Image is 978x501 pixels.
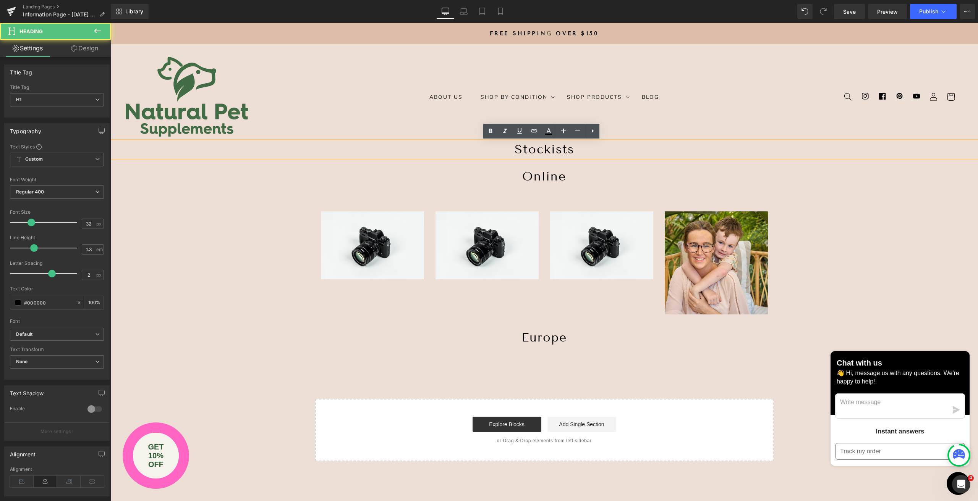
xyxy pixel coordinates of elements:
a: Mobile [491,4,510,19]
a: Blog [522,66,557,82]
b: Regular 400 [16,189,44,195]
span: Library [125,8,143,15]
div: GET 10% OFF [25,415,66,451]
div: Text Shadow [10,386,44,396]
span: em [96,247,103,252]
div: Text Transform [10,347,104,352]
div: Typography [10,124,41,134]
div: Font Weight [10,177,104,182]
span: Blog [531,71,549,77]
a: Add Single Section [437,394,506,409]
summary: Shop Products [448,66,522,82]
input: Color [24,298,73,307]
p: More settings [40,428,71,435]
b: None [16,359,28,364]
button: Redo [816,4,831,19]
div: Font [10,319,104,324]
a: Desktop [436,4,455,19]
p: or Drag & Drop elements from left sidebar [217,415,651,420]
span: Heading [19,28,43,34]
div: Text Styles [10,143,104,150]
iframe: Intercom live chat [952,475,970,493]
span: Information Page - [DATE] 10:48:53 [23,11,96,18]
span: Shop Products [457,71,512,77]
span: Publish [919,8,938,14]
span: Preview [877,8,898,16]
span: px [96,272,103,277]
a: Preview [868,4,907,19]
summary: Shop By Condition [361,66,448,82]
div: Alignment [10,447,36,458]
div: Enable [10,406,80,414]
i: Default [16,331,32,338]
button: More [960,4,975,19]
a: Design [57,40,112,57]
button: Publish [910,4,957,19]
a: Laptop [455,4,473,19]
div: Title Tag [10,85,104,90]
b: H1 [16,97,21,102]
div: Text Color [10,286,104,292]
button: More settings [5,422,109,440]
b: Custom [25,156,43,163]
a: About Us [310,66,361,82]
button: GET 10% OFF [23,410,68,456]
div: Alignment [10,467,104,472]
span: Shop By Condition [370,71,437,77]
a: Tablet [473,4,491,19]
summary: Search [729,65,746,83]
inbox-online-store-chat: Shopify online store chat [718,328,861,472]
div: Line Height [10,235,104,240]
span: 4 [968,475,974,481]
a: Landing Pages [23,4,111,10]
a: New Library [111,4,149,19]
div: Font Size [10,209,104,215]
div: % [85,296,104,309]
span: Save [843,8,856,16]
h1: Europe [210,307,657,323]
h1: Online [210,146,657,162]
img: Natural Pet Supplements Australia [15,34,138,114]
div: Letter Spacing [10,261,104,266]
button: Undo [797,4,813,19]
a: Explore Blocks [362,394,431,409]
span: px [96,221,103,226]
div: Title Tag [10,65,32,76]
span: About Us [319,71,352,77]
